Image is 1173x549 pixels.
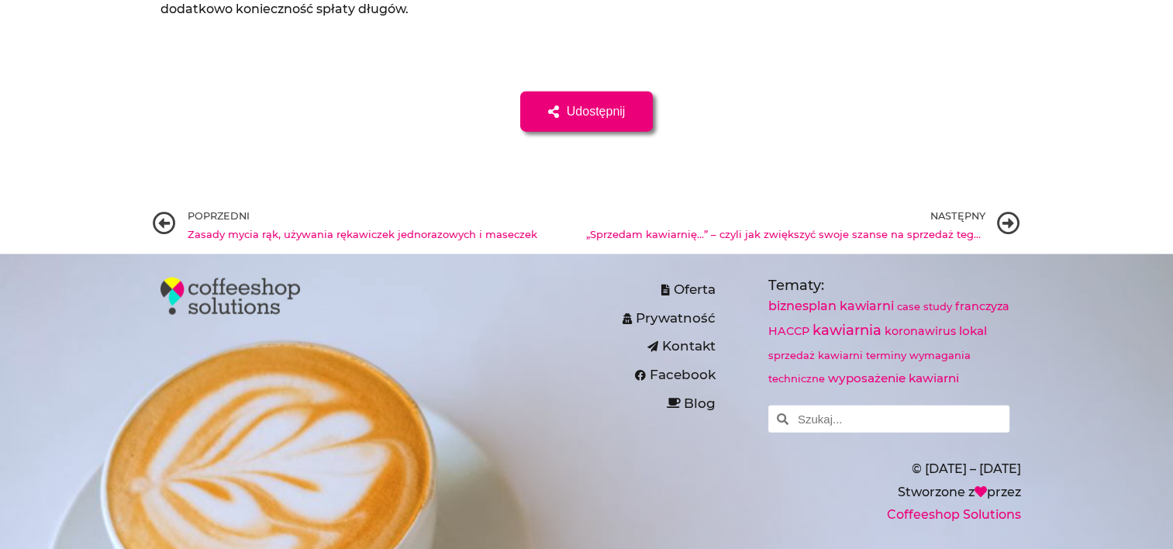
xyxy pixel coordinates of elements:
[508,306,716,331] a: Prywatność
[586,207,985,226] span: Następny
[153,457,1021,527] p: © [DATE] – [DATE] Stworzone z przez
[586,204,1020,247] a: Następny„Sprzedam kawiarnię…” – czyli jak zwiększyć swoje szanse na sprzedaż tego biznesu?
[632,306,716,331] span: Prywatność
[887,507,1021,522] a: Coffeeshop Solutions
[959,323,987,338] a: lokal (3 elementy)
[153,204,587,247] a: PoprzedniZasady mycia rąk, używania rękawiczek jednorazowych i maseczek
[508,334,716,359] a: Kontakt
[955,299,1009,313] a: franczyza (2 elementy)
[768,295,1009,390] nav: Tematy:
[768,349,863,361] a: sprzedaż kawiarni (1 element)
[567,105,626,118] span: Udostępnij
[508,363,716,388] a: Facebook
[508,278,716,302] a: Oferta
[520,91,654,132] a: Udostępnij
[670,278,716,302] span: Oferta
[508,392,716,416] a: Blog
[788,406,1009,433] input: Szukaj...
[658,334,716,359] span: Kontakt
[586,225,985,243] span: „Sprzedam kawiarnię…” – czyli jak zwiększyć swoje szanse na sprzedaż tego biznesu?
[897,300,952,312] a: case study (1 element)
[768,298,894,313] a: biznesplan kawiarni (4 elementy)
[188,225,537,243] span: Zasady mycia rąk, używania rękawiczek jednorazowych i maseczek
[866,349,906,361] a: terminy (1 element)
[160,278,300,315] img: Coffeeshop Solutions
[768,278,1009,295] h5: Tematy:
[768,349,971,385] a: wymagania techniczne (1 element)
[812,322,881,339] a: kawiarnia (8 elementów)
[828,371,959,385] a: wyposażenie kawiarni (3 elementy)
[188,207,537,226] span: Poprzedni
[768,324,809,338] a: HACCP (2 elementy)
[680,392,716,416] span: Blog
[646,363,716,388] span: Facebook
[885,324,956,338] a: koronawirus (2 elementy)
